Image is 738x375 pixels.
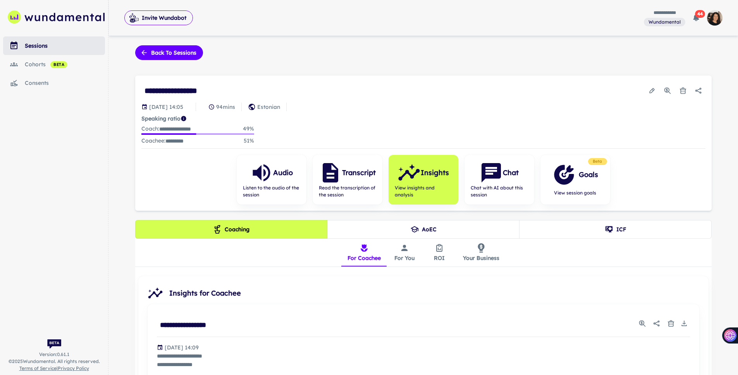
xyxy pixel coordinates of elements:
div: sessions [25,41,105,50]
strong: Speaking ratio [141,115,181,122]
span: 44 [695,10,705,18]
span: beta [50,62,67,68]
button: Your Business [457,239,506,267]
h6: Insights [421,167,449,178]
span: You are a member of this workspace. Contact your workspace owner for assistance. [644,17,685,27]
span: Read the transcription of the session [319,184,376,198]
span: Insights for Coachee [169,288,702,299]
p: Coachee : [141,136,184,145]
a: consents [3,74,105,92]
span: Invite Wundabot to record a meeting [124,10,193,26]
button: InsightsView insights and analysis [389,155,458,205]
button: Back to sessions [135,45,203,60]
span: View insights and analysis [395,184,452,198]
button: ICF [519,220,712,239]
p: 49 % [243,124,254,133]
span: View session goals [552,189,598,196]
h6: Audio [273,167,293,178]
svg: Coach/coachee ideal ratio of speaking is roughly 20:80. Mentor/mentee ideal ratio of speaking is ... [181,115,187,122]
p: Coach : [141,124,191,133]
button: ChatChat with AI about this session [464,155,534,205]
button: Usage Statistics [637,318,648,329]
p: Session date [149,103,183,111]
div: consents [25,79,105,87]
a: Privacy Policy [58,365,89,371]
span: Beta [590,158,606,165]
button: Share report [650,317,664,330]
span: © 2025 Wundamental. All rights reserved. [9,358,100,365]
button: Download [678,318,690,329]
button: AudioListen to the audio of the session [237,155,306,205]
button: Share session [692,84,705,98]
a: cohorts beta [3,55,105,74]
h6: Transcript [342,167,376,178]
p: 51 % [244,136,254,145]
button: Edit session [645,84,659,98]
a: Terms of Service [19,365,57,371]
span: Listen to the audio of the session [243,184,300,198]
span: Chat with AI about this session [471,184,528,198]
button: TranscriptRead the transcription of the session [313,155,382,205]
div: theme selection [135,220,712,239]
button: Invite Wundabot [124,10,193,25]
button: For You [387,239,422,267]
p: Estonian [257,103,280,111]
button: 44 [688,10,704,26]
div: insights tabs [341,239,506,267]
button: ROI [422,239,457,267]
button: Usage Statistics [661,84,674,98]
button: GoalsView session goals [540,155,610,205]
p: 94 mins [216,103,235,111]
h6: Goals [579,169,598,180]
h6: Chat [503,167,519,178]
button: Delete [665,318,677,329]
button: Delete session [676,84,690,98]
button: AoEC [327,220,520,239]
span: Wundamental [645,19,684,26]
button: For Coachee [341,239,387,267]
img: photoURL [707,10,723,26]
span: | [19,365,89,372]
a: sessions [3,36,105,55]
div: cohorts [25,60,105,69]
button: Coaching [135,220,328,239]
span: Version: 0.61.1 [39,351,69,358]
p: Generated at [165,343,199,352]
